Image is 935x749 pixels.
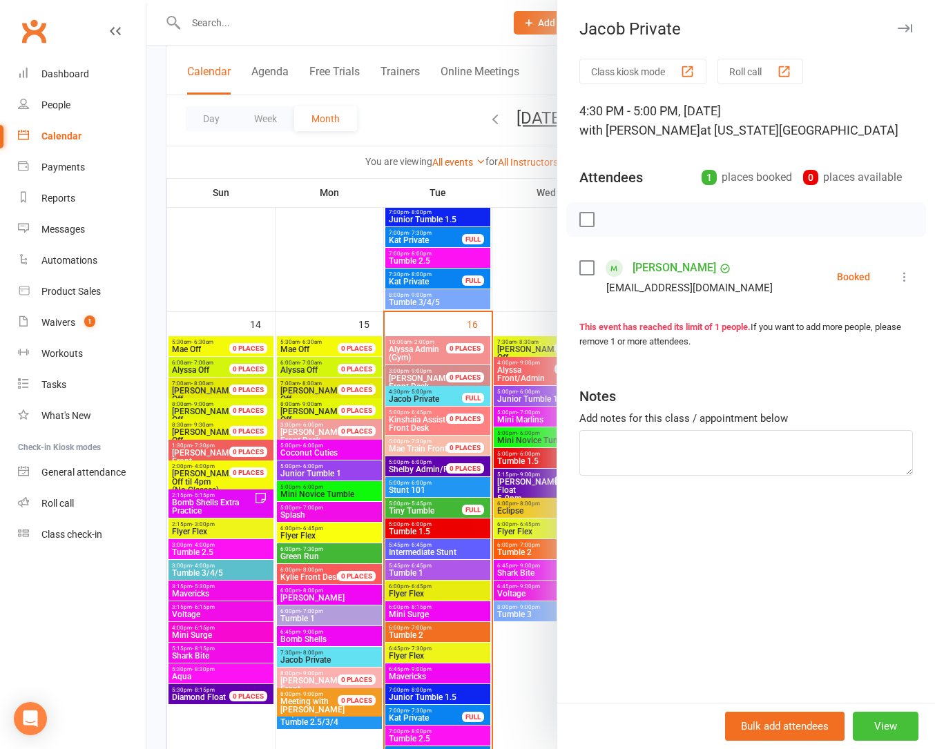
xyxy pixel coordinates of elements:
[17,14,51,48] a: Clubworx
[41,379,66,390] div: Tasks
[837,272,870,282] div: Booked
[853,712,918,741] button: View
[41,467,126,478] div: General attendance
[18,338,146,369] a: Workouts
[18,245,146,276] a: Automations
[803,168,902,187] div: places available
[41,410,91,421] div: What's New
[579,123,700,137] span: with [PERSON_NAME]
[41,529,102,540] div: Class check-in
[18,400,146,431] a: What's New
[41,498,74,509] div: Roll call
[702,168,792,187] div: places booked
[803,170,818,185] div: 0
[18,152,146,183] a: Payments
[606,279,773,297] div: [EMAIL_ADDRESS][DOMAIN_NAME]
[18,488,146,519] a: Roll call
[18,519,146,550] a: Class kiosk mode
[14,702,47,735] div: Open Intercom Messenger
[18,214,146,245] a: Messages
[700,123,898,137] span: at [US_STATE][GEOGRAPHIC_DATA]
[579,410,913,427] div: Add notes for this class / appointment below
[579,168,643,187] div: Attendees
[18,121,146,152] a: Calendar
[41,317,75,328] div: Waivers
[41,193,75,204] div: Reports
[84,315,95,327] span: 1
[579,59,706,84] button: Class kiosk mode
[717,59,803,84] button: Roll call
[18,369,146,400] a: Tasks
[41,224,85,235] div: Messages
[41,286,101,297] div: Product Sales
[579,387,616,406] div: Notes
[725,712,845,741] button: Bulk add attendees
[41,130,81,142] div: Calendar
[633,257,716,279] a: [PERSON_NAME]
[18,183,146,214] a: Reports
[41,348,83,359] div: Workouts
[579,320,913,349] div: If you want to add more people, please remove 1 or more attendees.
[41,255,97,266] div: Automations
[579,322,751,332] strong: This event has reached its limit of 1 people.
[702,170,717,185] div: 1
[41,99,70,110] div: People
[18,90,146,121] a: People
[557,19,935,39] div: Jacob Private
[18,457,146,488] a: General attendance kiosk mode
[18,276,146,307] a: Product Sales
[18,59,146,90] a: Dashboard
[41,68,89,79] div: Dashboard
[579,101,913,140] div: 4:30 PM - 5:00 PM, [DATE]
[41,162,85,173] div: Payments
[18,307,146,338] a: Waivers 1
